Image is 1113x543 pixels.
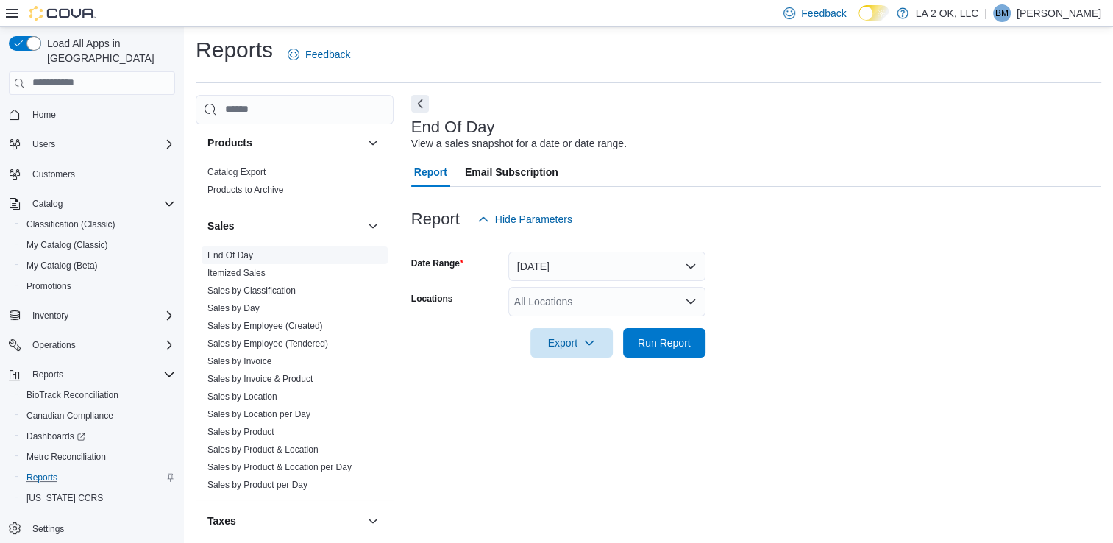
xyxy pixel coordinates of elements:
button: Canadian Compliance [15,405,181,426]
button: Operations [3,335,181,355]
div: View a sales snapshot for a date or date range. [411,136,627,152]
span: Export [539,328,604,358]
a: Sales by Invoice [207,356,271,366]
a: Itemized Sales [207,268,266,278]
span: BM [995,4,1009,22]
button: Classification (Classic) [15,214,181,235]
span: Reports [32,369,63,380]
button: Customers [3,163,181,185]
p: LA 2 OK, LLC [916,4,979,22]
span: Sales by Product per Day [207,479,307,491]
span: Sales by Invoice [207,355,271,367]
a: Dashboards [15,426,181,447]
div: Products [196,163,394,205]
button: Operations [26,336,82,354]
a: Sales by Employee (Tendered) [207,338,328,349]
button: Reports [3,364,181,385]
span: Catalog [32,198,63,210]
span: Catalog [26,195,175,213]
span: Metrc Reconciliation [26,451,106,463]
a: Sales by Day [207,303,260,313]
span: Dashboards [26,430,85,442]
span: Sales by Location per Day [207,408,310,420]
span: Users [32,138,55,150]
span: My Catalog (Classic) [21,236,175,254]
span: Reports [26,366,175,383]
button: Reports [15,467,181,488]
span: Itemized Sales [207,267,266,279]
span: Sales by Product & Location per Day [207,461,352,473]
span: Feedback [801,6,846,21]
span: Dashboards [21,427,175,445]
button: My Catalog (Classic) [15,235,181,255]
span: Sales by Product [207,426,274,438]
a: End Of Day [207,250,253,260]
button: Settings [3,517,181,539]
a: Sales by Location [207,391,277,402]
button: Products [364,134,382,152]
h3: Products [207,135,252,150]
span: Metrc Reconciliation [21,448,175,466]
span: Catalog Export [207,166,266,178]
h3: Sales [207,219,235,233]
span: Operations [32,339,76,351]
div: Brittany M [993,4,1011,22]
span: Settings [26,519,175,537]
span: Report [414,157,447,187]
span: Customers [32,168,75,180]
a: Sales by Employee (Created) [207,321,323,331]
button: Taxes [364,512,382,530]
a: My Catalog (Classic) [21,236,114,254]
a: Customers [26,166,81,183]
button: Catalog [3,194,181,214]
button: Taxes [207,514,361,528]
span: Users [26,135,175,153]
button: Export [530,328,613,358]
button: Catalog [26,195,68,213]
h3: Report [411,210,460,228]
a: BioTrack Reconciliation [21,386,124,404]
span: Email Subscription [465,157,558,187]
button: Promotions [15,276,181,297]
a: Sales by Location per Day [207,409,310,419]
button: Open list of options [685,296,697,308]
span: Sales by Day [207,302,260,314]
span: Home [26,105,175,124]
span: Canadian Compliance [21,407,175,425]
button: [US_STATE] CCRS [15,488,181,508]
a: Sales by Product per Day [207,480,307,490]
span: Load All Apps in [GEOGRAPHIC_DATA] [41,36,175,65]
button: Reports [26,366,69,383]
p: [PERSON_NAME] [1017,4,1101,22]
a: Catalog Export [207,167,266,177]
a: Classification (Classic) [21,216,121,233]
span: Customers [26,165,175,183]
button: Run Report [623,328,705,358]
span: Classification (Classic) [26,219,115,230]
p: | [984,4,987,22]
a: Canadian Compliance [21,407,119,425]
span: Reports [21,469,175,486]
button: Products [207,135,361,150]
span: Sales by Employee (Created) [207,320,323,332]
span: Products to Archive [207,184,283,196]
span: Inventory [26,307,175,324]
h3: End Of Day [411,118,495,136]
button: Next [411,95,429,113]
span: [US_STATE] CCRS [26,492,103,504]
a: Metrc Reconciliation [21,448,112,466]
a: Sales by Classification [207,285,296,296]
a: Reports [21,469,63,486]
span: Operations [26,336,175,354]
button: Hide Parameters [472,205,578,234]
span: Reports [26,472,57,483]
span: My Catalog (Beta) [26,260,98,271]
label: Locations [411,293,453,305]
button: Inventory [26,307,74,324]
button: Sales [207,219,361,233]
a: Sales by Product & Location [207,444,319,455]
